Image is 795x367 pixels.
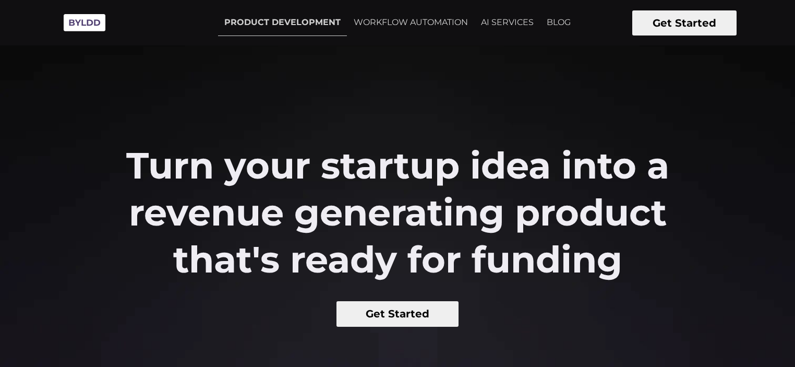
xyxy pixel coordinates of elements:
a: WORKFLOW AUTOMATION [347,9,474,35]
img: Byldd - Product Development Company [58,8,111,37]
a: AI SERVICES [475,9,540,35]
a: PRODUCT DEVELOPMENT [218,9,347,36]
h2: Turn your startup idea into a revenue generating product that's ready for funding [100,142,696,283]
a: BLOG [540,9,577,35]
button: Get Started [632,10,737,35]
button: Get Started [336,301,459,327]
